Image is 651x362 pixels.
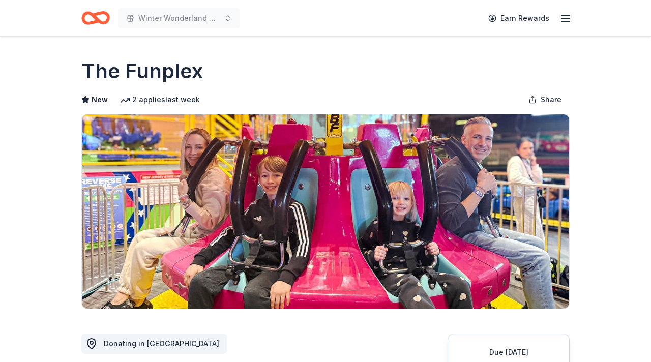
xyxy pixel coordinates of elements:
[81,6,110,30] a: Home
[482,9,555,27] a: Earn Rewards
[118,8,240,28] button: Winter Wonderland Christmas Gala
[541,94,561,106] span: Share
[138,12,220,24] span: Winter Wonderland Christmas Gala
[92,94,108,106] span: New
[104,339,219,348] span: Donating in [GEOGRAPHIC_DATA]
[81,57,203,85] h1: The Funplex
[520,89,570,110] button: Share
[120,94,200,106] div: 2 applies last week
[82,114,569,309] img: Image for The Funplex
[460,346,557,358] div: Due [DATE]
